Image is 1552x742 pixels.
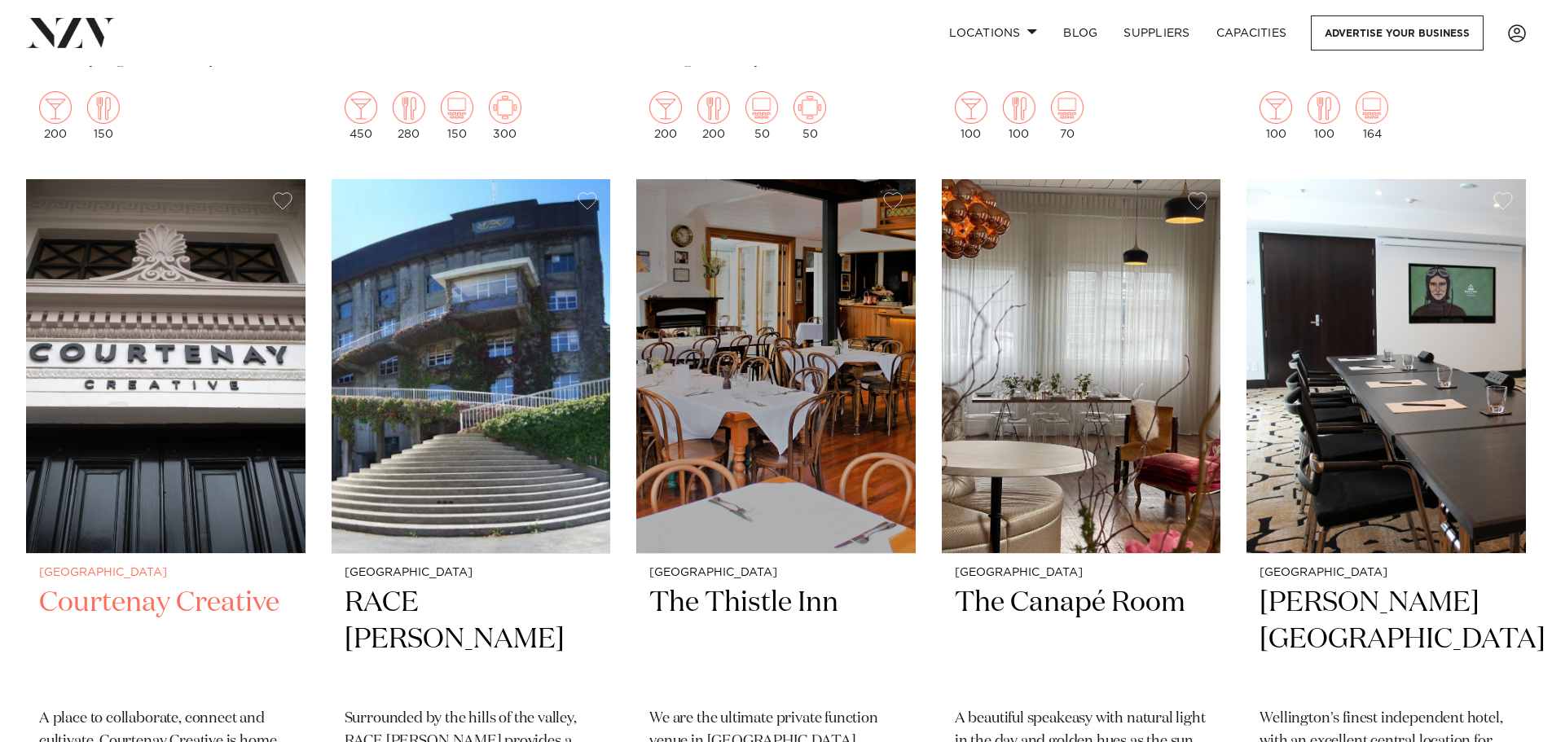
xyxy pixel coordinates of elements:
[26,18,115,47] img: nzv-logo.png
[1050,15,1110,50] a: BLOG
[441,91,473,140] div: 150
[1260,585,1513,695] h2: [PERSON_NAME][GEOGRAPHIC_DATA]
[1051,91,1084,124] img: theatre.png
[345,585,598,695] h2: RACE [PERSON_NAME]
[1203,15,1300,50] a: Capacities
[697,91,730,124] img: dining.png
[794,91,826,140] div: 50
[39,567,292,579] small: [GEOGRAPHIC_DATA]
[1308,91,1340,140] div: 100
[1311,15,1484,50] a: Advertise your business
[393,91,425,124] img: dining.png
[794,91,826,124] img: meeting.png
[649,585,903,695] h2: The Thistle Inn
[1308,91,1340,124] img: dining.png
[345,91,377,140] div: 450
[39,91,72,124] img: cocktail.png
[489,91,521,140] div: 300
[1003,91,1035,140] div: 100
[1356,91,1388,140] div: 164
[1356,91,1388,124] img: theatre.png
[745,91,778,140] div: 50
[87,91,120,140] div: 150
[1260,91,1292,124] img: cocktail.png
[393,91,425,140] div: 280
[87,91,120,124] img: dining.png
[955,91,987,124] img: cocktail.png
[345,91,377,124] img: cocktail.png
[697,91,730,140] div: 200
[649,567,903,579] small: [GEOGRAPHIC_DATA]
[441,91,473,124] img: theatre.png
[39,585,292,695] h2: Courtenay Creative
[955,567,1208,579] small: [GEOGRAPHIC_DATA]
[936,15,1050,50] a: Locations
[489,91,521,124] img: meeting.png
[1110,15,1202,50] a: SUPPLIERS
[1003,91,1035,124] img: dining.png
[345,567,598,579] small: [GEOGRAPHIC_DATA]
[1051,91,1084,140] div: 70
[649,91,682,124] img: cocktail.png
[955,585,1208,695] h2: The Canapé Room
[955,91,987,140] div: 100
[1260,567,1513,579] small: [GEOGRAPHIC_DATA]
[39,91,72,140] div: 200
[1260,91,1292,140] div: 100
[745,91,778,124] img: theatre.png
[649,91,682,140] div: 200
